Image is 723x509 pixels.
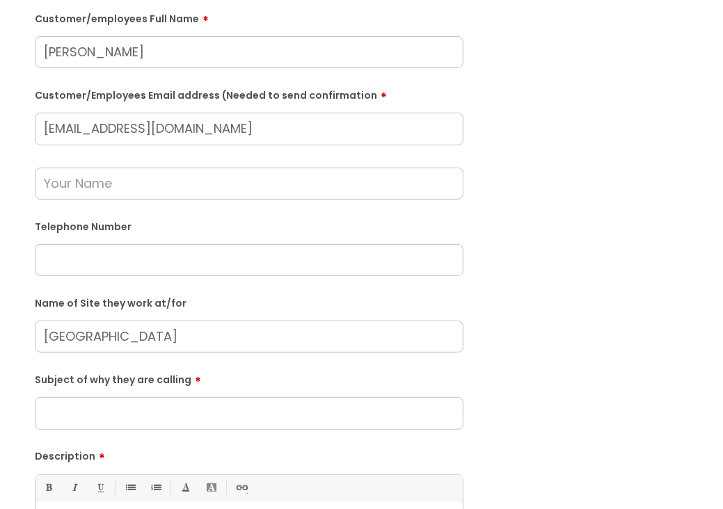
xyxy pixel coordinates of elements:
[232,479,250,496] a: Link
[35,295,463,309] label: Name of Site they work at/for
[202,479,220,496] a: Back Color
[40,479,57,496] a: Bold (Ctrl-B)
[65,479,83,496] a: Italic (Ctrl-I)
[177,479,194,496] a: Font Color
[35,369,463,386] label: Subject of why they are calling
[35,446,463,462] label: Description
[35,168,463,200] input: Your Name
[147,479,164,496] a: 1. Ordered List (Ctrl-Shift-8)
[35,113,463,145] input: Email
[35,85,463,102] label: Customer/Employees Email address (Needed to send confirmation
[35,8,463,25] label: Customer/employees Full Name
[91,479,109,496] a: Underline(Ctrl-U)
[35,218,463,233] label: Telephone Number
[121,479,138,496] a: • Unordered List (Ctrl-Shift-7)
